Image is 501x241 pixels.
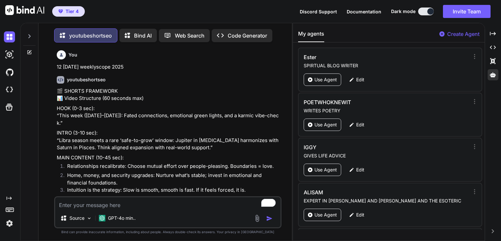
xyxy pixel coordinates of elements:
h6: youtubeshortseo [67,76,106,83]
span: Documentation [347,9,381,14]
p: Code Generator [228,32,267,40]
img: premium [58,9,63,13]
h6: You [68,52,77,58]
p: WRITES POETRY [304,107,469,114]
p: GPT-4o min.. [108,215,136,221]
p: Edit [356,121,364,128]
img: githubDark [4,67,15,78]
h3: Ester [304,53,419,61]
p: Edit [356,167,364,173]
p: 12 [DATE] weeklyscope 2025 [57,63,280,71]
p: youtubeshortseo [69,32,112,40]
p: Use Agent [314,212,337,218]
p: Use Agent [314,76,337,83]
textarea: To enrich screen reader interactions, please activate Accessibility in Grammarly extension settings [55,197,281,209]
p: HOOK (0-3 sec): “This week ([DATE]–[DATE]): Fated connections, emotional green lights, and a karm... [57,105,280,127]
p: Source [69,215,84,221]
span: Discord Support [300,9,337,14]
p: EXPERT IN [PERSON_NAME] AND [PERSON_NAME] AND THE ESOTERIC [304,198,469,204]
p: MAIN CONTENT (10-45 sec): [57,154,280,162]
p: INTRO (3-10 sec): “Libra season meets a rare ‘safe-to-grow’ window: Jupiter in [MEDICAL_DATA] har... [57,129,280,152]
p: Bind AI [134,32,152,40]
li: Relationships recalibrate: Choose mutual effort over people-pleasing. Boundaries = love. [62,163,280,172]
img: cloudideIcon [4,84,15,95]
button: Invite Team [443,5,491,18]
p: Use Agent [314,167,337,173]
p: 🎬 SHORTS FRAMEWORK 📊 Video Structure (60 seconds max) [57,88,280,102]
img: attachment [253,215,261,222]
img: darkChat [4,31,15,42]
h3: POETWHOKNEWIT [304,98,419,106]
li: Home, money, and security upgrades: Nurture what’s stable; invest in emotional and financial foun... [62,172,280,186]
p: GIVES LIFE ADVICE [304,153,469,159]
img: Bind AI [5,5,44,15]
span: Tier 4 [66,8,79,15]
img: settings [4,218,15,229]
p: Use Agent [314,121,337,128]
img: icon [266,215,273,222]
p: Edit [356,76,364,83]
h3: IGGY [304,143,419,151]
h3: ALISAM [304,188,419,196]
p: Bind can provide inaccurate information, including about people. Always double-check its answers.... [54,230,281,234]
img: darkAi-studio [4,49,15,60]
img: Pick Models [86,216,92,221]
button: Documentation [347,8,381,15]
p: SPIRTUAL BLOG WRITER [304,62,469,69]
p: Web Search [175,32,205,40]
li: Intuition is the strategy: Slow is smooth, smooth is fast. If it feels forced, it is. [62,186,280,196]
button: Discord Support [300,8,337,15]
p: Edit [356,212,364,218]
p: Create Agent [447,30,479,38]
img: GPT-4o mini [99,215,105,221]
span: Dark mode [391,8,416,15]
button: My agents [298,30,324,42]
button: premiumTier 4 [52,6,85,17]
